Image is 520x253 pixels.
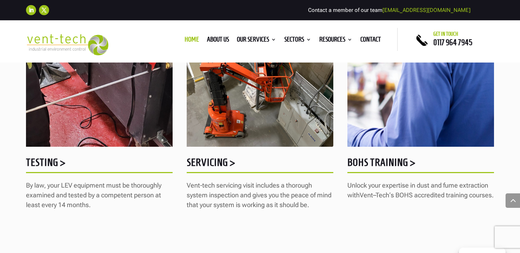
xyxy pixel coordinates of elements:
[433,31,458,37] span: Get in touch
[26,34,108,55] img: 2023-09-27T08_35_16.549ZVENT-TECH---Clear-background
[373,191,376,199] span: –
[319,37,352,45] a: Resources
[347,157,494,171] h5: BOHS Training >
[187,157,333,171] h5: Servicing >
[26,157,173,171] h5: Testing >
[207,37,229,45] a: About us
[26,5,36,15] a: Follow on LinkedIn
[433,38,472,47] a: 0117 964 7945
[308,7,471,13] span: Contact a member of our team
[360,191,373,199] span: Vent
[26,180,173,216] p: By law, your LEV equipment must be thoroughly examined and tested by a competent person at least ...
[284,37,311,45] a: Sectors
[347,181,488,199] span: Unlock your expertise in dust and fume extraction with
[360,37,381,45] a: Contact
[376,191,389,199] span: Tech
[237,37,276,45] a: Our Services
[185,37,199,45] a: Home
[382,7,471,13] a: [EMAIL_ADDRESS][DOMAIN_NAME]
[389,191,494,199] span: ‘s BOHS accredited training courses.
[187,180,333,216] p: Vent-tech servicing visit includes a thorough system inspection and gives you the peace of mind t...
[39,5,49,15] a: Follow on X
